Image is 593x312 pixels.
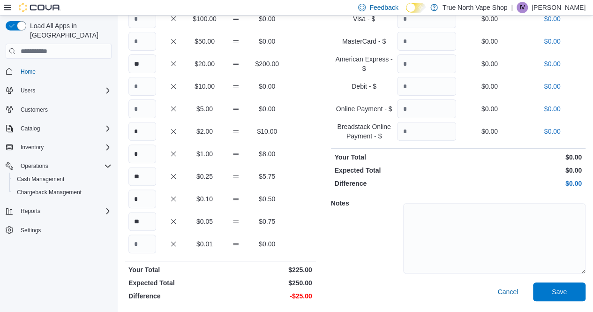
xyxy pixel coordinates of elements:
[397,54,456,73] input: Quantity
[253,217,281,226] p: $0.75
[21,125,40,132] span: Catalog
[13,174,68,185] a: Cash Management
[13,187,112,198] span: Chargeback Management
[21,207,40,215] span: Reports
[128,77,156,96] input: Quantity
[222,265,312,274] p: $225.00
[2,205,115,218] button: Reports
[17,142,47,153] button: Inventory
[460,166,582,175] p: $0.00
[335,104,394,114] p: Online Payment - $
[253,172,281,181] p: $5.75
[460,59,519,68] p: $0.00
[253,149,281,159] p: $8.00
[443,2,508,13] p: True North Vape Shop
[17,85,39,96] button: Users
[253,194,281,204] p: $0.50
[253,239,281,249] p: $0.00
[13,187,85,198] a: Chargeback Management
[191,14,218,23] p: $100.00
[222,278,312,288] p: $250.00
[128,32,156,51] input: Quantity
[21,227,41,234] span: Settings
[19,3,61,12] img: Cova
[519,2,525,13] span: IV
[191,37,218,46] p: $50.00
[128,54,156,73] input: Quantity
[369,3,398,12] span: Feedback
[17,160,112,172] span: Operations
[460,37,519,46] p: $0.00
[253,14,281,23] p: $0.00
[533,282,585,301] button: Save
[2,160,115,173] button: Operations
[128,235,156,253] input: Quantity
[2,64,115,78] button: Home
[21,87,35,94] span: Users
[191,239,218,249] p: $0.01
[17,225,45,236] a: Settings
[128,122,156,141] input: Quantity
[253,37,281,46] p: $0.00
[21,106,48,114] span: Customers
[17,104,52,115] a: Customers
[460,127,519,136] p: $0.00
[517,2,528,13] div: Isabella Vape
[222,291,312,301] p: -$25.00
[17,123,44,134] button: Catalog
[17,123,112,134] span: Catalog
[128,265,218,274] p: Your Total
[331,194,401,213] h5: Notes
[523,59,582,68] p: $0.00
[2,141,115,154] button: Inventory
[2,103,115,116] button: Customers
[397,9,456,28] input: Quantity
[191,127,218,136] p: $2.00
[460,14,519,23] p: $0.00
[17,142,112,153] span: Inventory
[494,282,522,301] button: Cancel
[253,104,281,114] p: $0.00
[17,66,39,77] a: Home
[9,186,115,199] button: Chargeback Management
[17,205,112,217] span: Reports
[397,77,456,96] input: Quantity
[253,127,281,136] p: $10.00
[191,172,218,181] p: $0.25
[532,2,585,13] p: [PERSON_NAME]
[460,104,519,114] p: $0.00
[397,32,456,51] input: Quantity
[191,104,218,114] p: $5.00
[191,194,218,204] p: $0.10
[17,104,112,115] span: Customers
[128,278,218,288] p: Expected Total
[2,84,115,97] button: Users
[335,37,394,46] p: MasterCard - $
[191,217,218,226] p: $0.05
[335,122,394,141] p: Breadstack Online Payment - $
[335,152,457,162] p: Your Total
[191,149,218,159] p: $1.00
[2,122,115,135] button: Catalog
[523,82,582,91] p: $0.00
[17,85,112,96] span: Users
[6,61,112,261] nav: Complex example
[335,14,394,23] p: Visa - $
[460,82,519,91] p: $0.00
[460,179,582,188] p: $0.00
[2,223,115,237] button: Settings
[21,68,36,76] span: Home
[523,14,582,23] p: $0.00
[335,54,394,73] p: American Express - $
[128,190,156,208] input: Quantity
[17,160,52,172] button: Operations
[128,212,156,231] input: Quantity
[552,287,567,297] span: Save
[523,37,582,46] p: $0.00
[460,152,582,162] p: $0.00
[253,82,281,91] p: $0.00
[191,59,218,68] p: $20.00
[397,122,456,141] input: Quantity
[406,3,426,13] input: Dark Mode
